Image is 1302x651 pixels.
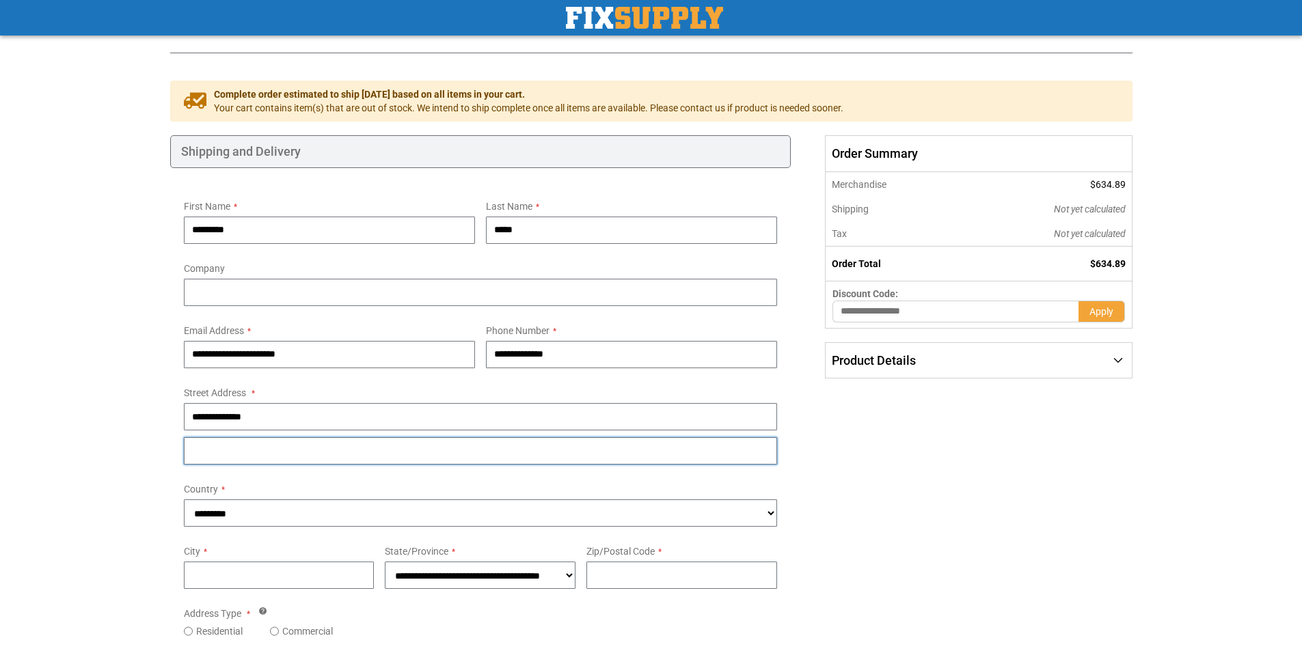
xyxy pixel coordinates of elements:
[196,624,243,638] label: Residential
[184,263,225,274] span: Company
[170,135,791,168] div: Shipping and Delivery
[184,608,241,619] span: Address Type
[486,201,532,212] span: Last Name
[832,288,898,299] span: Discount Code:
[1054,204,1126,214] span: Not yet calculated
[826,221,962,247] th: Tax
[832,258,881,269] strong: Order Total
[566,7,723,29] a: store logo
[214,101,843,115] span: Your cart contains item(s) that are out of stock. We intend to ship complete once all items are a...
[1090,179,1126,190] span: $634.89
[214,87,843,101] span: Complete order estimated to ship [DATE] based on all items in your cart.
[832,204,869,214] span: Shipping
[566,7,723,29] img: Fix Industrial Supply
[184,387,246,398] span: Street Address
[385,546,448,557] span: State/Province
[184,546,200,557] span: City
[184,201,230,212] span: First Name
[1079,301,1125,322] button: Apply
[1054,228,1126,239] span: Not yet calculated
[184,484,218,495] span: Country
[282,624,333,638] label: Commercial
[184,325,244,336] span: Email Address
[832,353,916,368] span: Product Details
[486,325,550,336] span: Phone Number
[170,9,1133,39] h1: Check Out
[1089,306,1113,317] span: Apply
[586,546,655,557] span: Zip/Postal Code
[1090,258,1126,269] span: $634.89
[825,135,1132,172] span: Order Summary
[826,172,962,197] th: Merchandise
